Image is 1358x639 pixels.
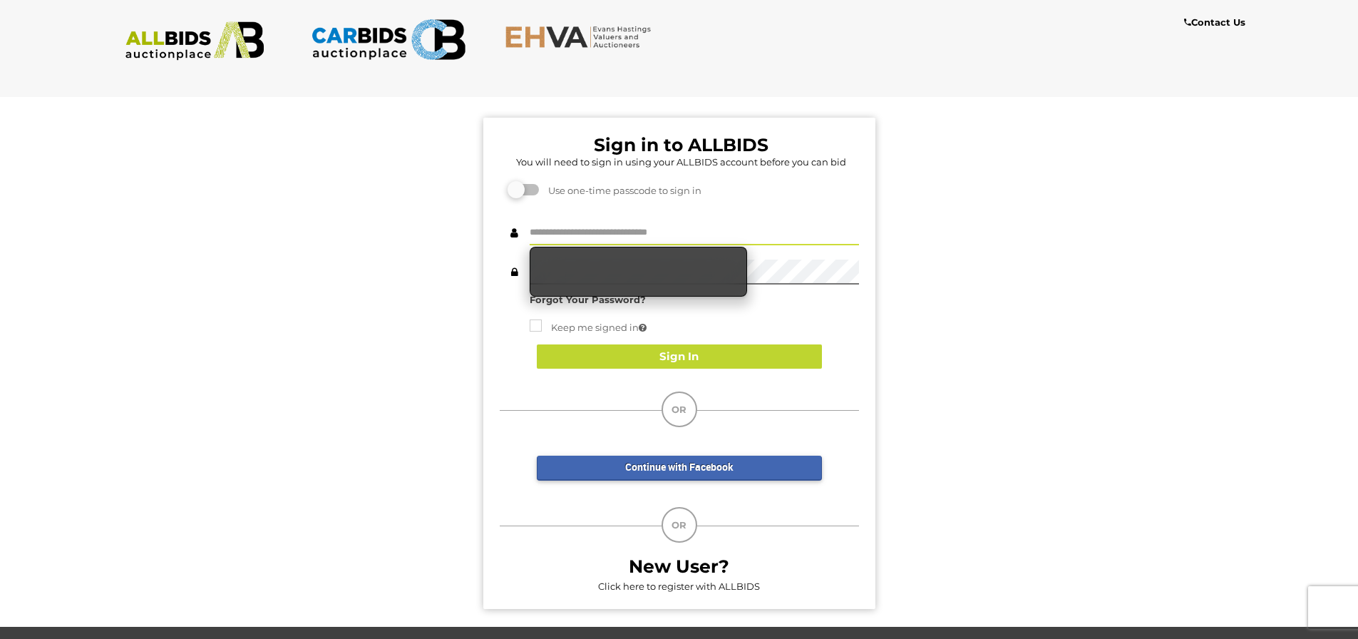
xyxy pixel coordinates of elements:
a: Contact Us [1184,14,1249,31]
button: Sign In [537,344,822,369]
a: Forgot Your Password? [530,294,646,305]
label: Keep me signed in [530,319,647,336]
span: Use one-time passcode to sign in [541,185,701,196]
img: CARBIDS.com.au [311,14,465,65]
b: Sign in to ALLBIDS [594,134,768,155]
a: Continue with Facebook [537,456,822,481]
b: Contact Us [1184,16,1245,28]
img: EHVA.com.au [505,25,659,48]
h5: You will need to sign in using your ALLBIDS account before you can bid [503,157,859,167]
a: Click here to register with ALLBIDS [598,581,760,592]
div: OR [662,392,697,427]
b: New User? [629,556,729,577]
img: ALLBIDS.com.au [118,21,272,61]
div: OR [662,507,697,543]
